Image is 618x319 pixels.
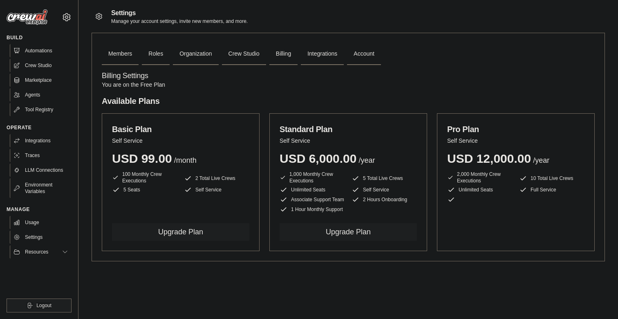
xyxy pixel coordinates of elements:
[447,186,513,194] li: Unlimited Seats
[184,186,249,194] li: Self Service
[280,195,345,204] li: Associate Support Team
[447,152,531,165] span: USD 12,000.00
[447,137,584,145] p: Self Service
[102,43,139,65] a: Members
[112,137,249,145] p: Self Service
[7,34,72,41] div: Build
[7,9,47,25] img: Logo
[111,8,248,18] h2: Settings
[352,186,417,194] li: Self Service
[352,173,417,184] li: 5 Total Live Crews
[10,178,72,198] a: Environment Variables
[112,171,177,184] li: 100 Monthly Crew Executions
[102,72,595,81] h4: Billing Settings
[10,59,72,72] a: Crew Studio
[301,43,344,65] a: Integrations
[10,88,72,101] a: Agents
[347,43,381,65] a: Account
[111,18,248,25] p: Manage your account settings, invite new members, and more.
[10,103,72,116] a: Tool Registry
[280,152,356,165] span: USD 6,000.00
[10,245,72,258] button: Resources
[280,223,417,241] button: Upgrade Plan
[519,173,584,184] li: 10 Total Live Crews
[280,124,417,135] h3: Standard Plan
[10,134,72,147] a: Integrations
[533,156,549,164] span: /year
[10,231,72,244] a: Settings
[222,43,266,65] a: Crew Studio
[7,124,72,131] div: Operate
[447,124,584,135] h3: Pro Plan
[112,186,177,194] li: 5 Seats
[112,223,249,241] button: Upgrade Plan
[280,171,345,184] li: 1,000 Monthly Crew Executions
[112,124,249,135] h3: Basic Plan
[447,171,513,184] li: 2,000 Monthly Crew Executions
[358,156,375,164] span: /year
[7,299,72,312] button: Logout
[36,302,51,309] span: Logout
[10,44,72,57] a: Automations
[102,81,595,89] p: You are on the Free Plan
[280,137,417,145] p: Self Service
[280,205,345,213] li: 1 Hour Monthly Support
[142,43,170,65] a: Roles
[280,186,345,194] li: Unlimited Seats
[269,43,298,65] a: Billing
[10,164,72,177] a: LLM Connections
[10,216,72,229] a: Usage
[102,95,595,107] h4: Available Plans
[10,149,72,162] a: Traces
[174,156,197,164] span: /month
[352,195,417,204] li: 2 Hours Onboarding
[173,43,218,65] a: Organization
[519,186,584,194] li: Full Service
[184,173,249,184] li: 2 Total Live Crews
[112,152,172,165] span: USD 99.00
[7,206,72,213] div: Manage
[10,74,72,87] a: Marketplace
[25,249,48,255] span: Resources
